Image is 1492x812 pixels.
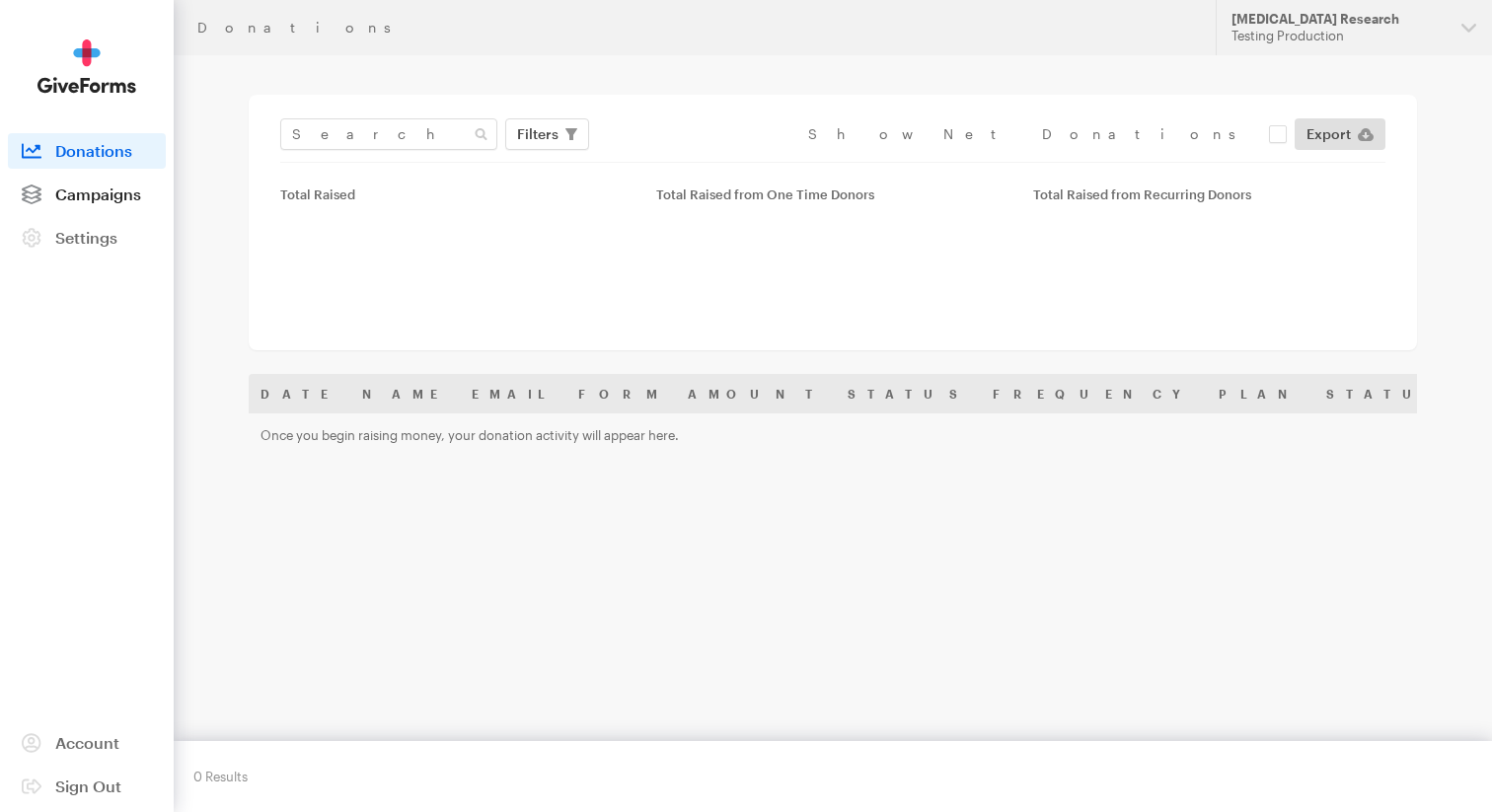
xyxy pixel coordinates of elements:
[517,122,559,146] span: Filters
[37,39,136,94] img: GiveForms
[55,185,141,203] span: Campaigns
[1033,186,1385,202] div: Total Raised from Recurring Donors
[8,769,166,804] a: Sign Out
[55,776,121,795] span: Sign Out
[350,374,460,413] th: Name
[8,725,166,761] a: Account
[460,374,566,413] th: Email
[55,733,119,752] span: Account
[8,177,166,212] a: Campaigns
[280,118,497,150] input: Search Name & Email
[566,374,676,413] th: Form
[1231,11,1446,28] div: [MEDICAL_DATA] Research
[1207,374,1459,413] th: Plan Status
[8,220,166,256] a: Settings
[249,374,350,413] th: Date
[1306,122,1351,146] span: Export
[55,141,132,160] span: Donations
[505,118,589,150] button: Filters
[981,374,1207,413] th: Frequency
[8,133,166,169] a: Donations
[193,761,248,792] div: 0 Results
[656,186,1008,202] div: Total Raised from One Time Donors
[836,374,981,413] th: Status
[1295,118,1385,150] a: Export
[55,228,117,247] span: Settings
[1231,28,1446,44] div: Testing Production
[280,186,633,202] div: Total Raised
[676,374,836,413] th: Amount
